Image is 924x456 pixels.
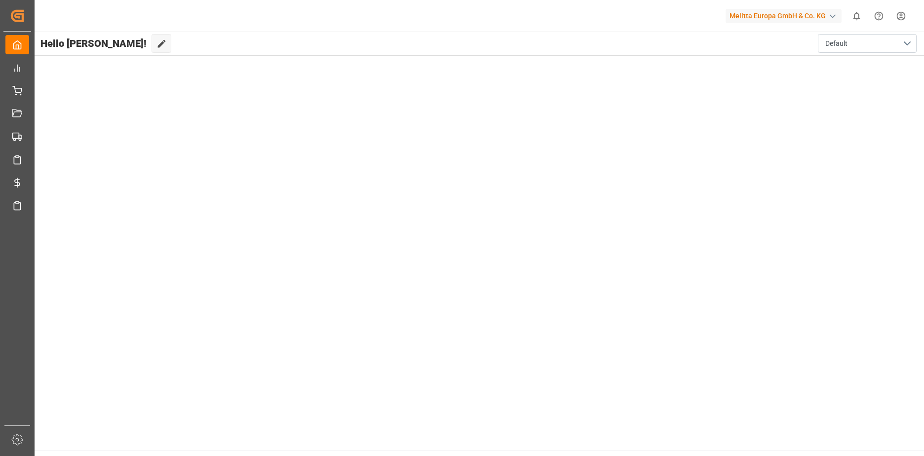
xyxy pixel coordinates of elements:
span: Hello [PERSON_NAME]! [40,34,147,53]
button: Melitta Europa GmbH & Co. KG [726,6,846,25]
button: open menu [818,34,917,53]
div: Melitta Europa GmbH & Co. KG [726,9,842,23]
button: Help Center [868,5,890,27]
span: Default [825,38,847,49]
button: show 0 new notifications [846,5,868,27]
